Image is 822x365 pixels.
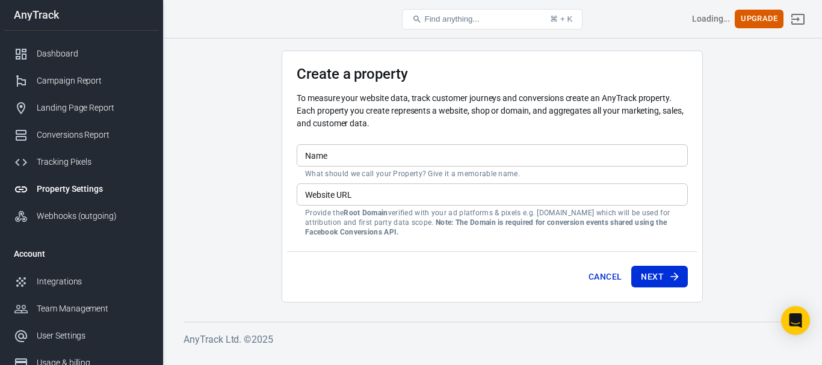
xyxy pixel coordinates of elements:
[4,176,158,203] a: Property Settings
[37,75,149,87] div: Campaign Report
[4,121,158,149] a: Conversions Report
[781,306,810,335] div: Open Intercom Messenger
[4,10,158,20] div: AnyTrack
[184,332,801,347] h6: AnyTrack Ltd. © 2025
[584,266,626,288] button: Cancel
[37,102,149,114] div: Landing Page Report
[37,330,149,342] div: User Settings
[297,183,688,206] input: example.com
[37,48,149,60] div: Dashboard
[735,10,783,28] button: Upgrade
[692,13,731,25] div: Account id: <>
[783,5,812,34] a: Sign out
[37,210,149,222] div: Webhooks (outgoing)
[297,66,688,82] h3: Create a property
[37,302,149,315] div: Team Management
[37,129,149,141] div: Conversions Report
[297,144,688,167] input: Your Website Name
[4,322,158,349] a: User Settings
[631,266,688,288] button: Next
[37,156,149,168] div: Tracking Pixels
[305,218,667,236] strong: Note: The Domain is required for conversion events shared using the Facebook Conversions API.
[550,14,572,23] div: ⌘ + K
[297,92,688,130] p: To measure your website data, track customer journeys and conversions create an AnyTrack property...
[37,275,149,288] div: Integrations
[305,169,679,179] p: What should we call your Property? Give it a memorable name.
[344,209,388,217] strong: Root Domain
[37,183,149,195] div: Property Settings
[4,40,158,67] a: Dashboard
[4,239,158,268] li: Account
[4,94,158,121] a: Landing Page Report
[4,149,158,176] a: Tracking Pixels
[4,203,158,230] a: Webhooks (outgoing)
[402,9,583,29] button: Find anything...⌘ + K
[305,208,679,237] p: Provide the verified with your ad platforms & pixels e.g. [DOMAIN_NAME] which will be used for at...
[4,67,158,94] a: Campaign Report
[424,14,479,23] span: Find anything...
[4,268,158,295] a: Integrations
[4,295,158,322] a: Team Management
